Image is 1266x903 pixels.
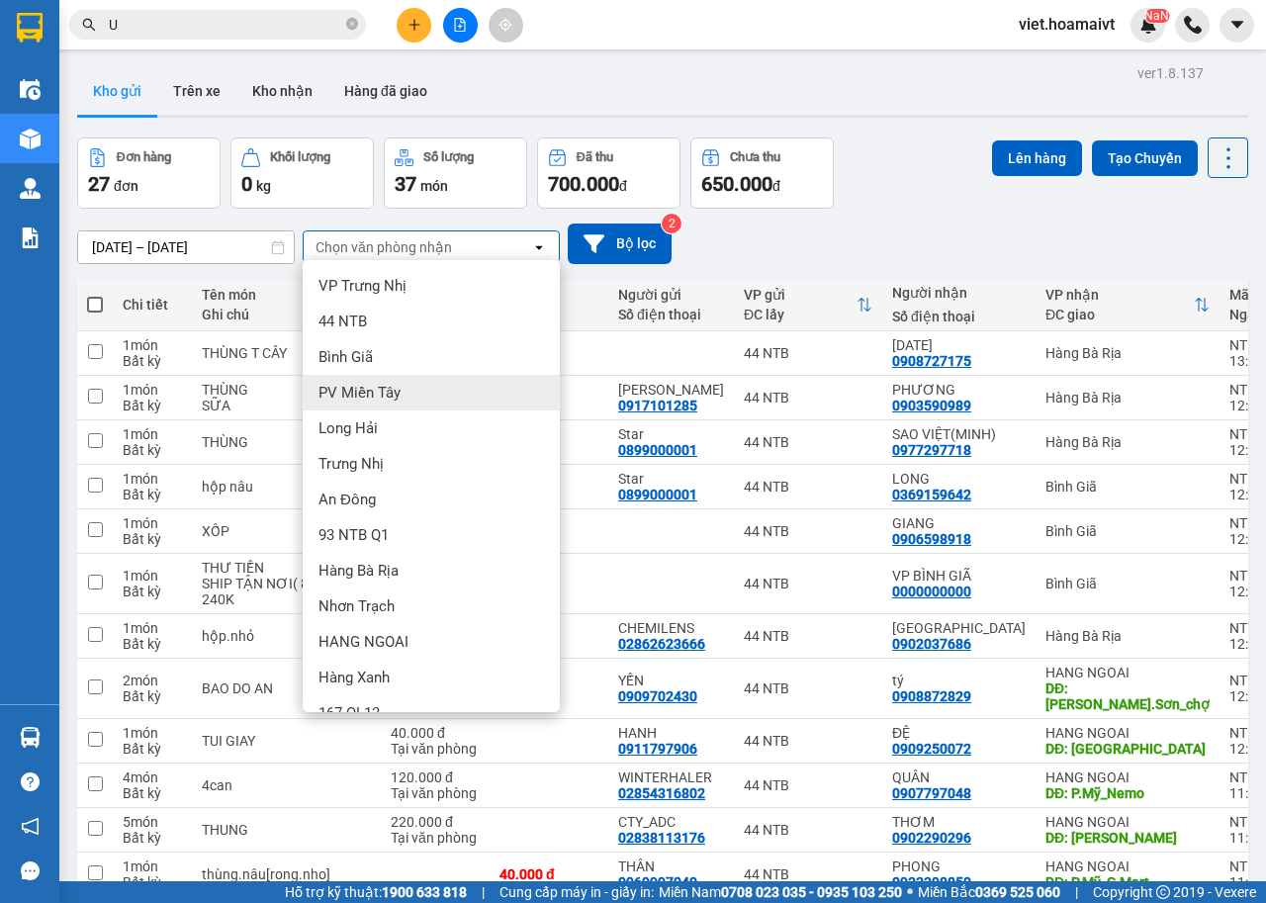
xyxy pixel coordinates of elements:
ul: Menu [303,260,560,712]
div: Bất kỳ [123,442,182,458]
span: Nhận: [169,19,217,40]
div: Hàng Bà Rịa [1045,390,1210,406]
span: kg [256,178,271,194]
div: 4can [202,777,371,793]
div: 44 NTB [17,17,155,41]
div: HANG NGOAI [1045,725,1210,741]
strong: 0369 525 060 [975,884,1060,900]
button: Kho nhận [236,67,328,115]
div: 1 món [123,858,182,874]
span: đ [772,178,780,194]
div: CHEMILENS [618,620,724,636]
span: món [420,178,448,194]
div: THÙNG T CÂY [202,345,371,361]
div: Hàng Bà Rịa [1045,434,1210,450]
div: YẾN [618,673,724,688]
span: Hàng Bà Rịa [318,561,399,581]
div: Bất kỳ [123,353,182,369]
div: 44 NTB [744,822,872,838]
span: 700.000 [548,172,619,196]
div: Bất kỳ [123,636,182,652]
div: BAO DO AN [202,680,371,696]
div: ĐC giao [1045,307,1194,322]
div: 0969997040 [618,874,697,890]
span: search [82,18,96,32]
div: 0908727175 [892,353,971,369]
div: Bất kỳ [123,584,182,599]
div: 1 món [123,382,182,398]
div: HANG NGOAI [1045,769,1210,785]
div: Chưa thu [730,150,780,164]
span: Long Hải [318,418,378,438]
button: Lên hàng [992,140,1082,176]
button: Số lượng37món [384,137,527,209]
img: warehouse-icon [20,129,41,149]
div: 1 món [123,426,182,442]
div: Người gửi [618,287,724,303]
div: Chi tiết [123,297,182,313]
button: plus [397,8,431,43]
button: Trên xe [157,67,236,115]
div: Đơn hàng [117,150,171,164]
div: 44 NTB [744,479,872,495]
div: tý [892,673,1026,688]
div: Người nhận [892,285,1026,301]
div: TUI GIAY [202,733,371,749]
div: Đã thu [577,150,613,164]
div: DĐ: Lam.Sơn_chợ [1045,680,1210,712]
th: Toggle SortBy [1036,279,1220,331]
span: đơn [114,178,138,194]
div: Tại văn phòng [391,785,480,801]
div: LONG [892,471,1026,487]
span: Hàng Xanh [318,668,390,687]
span: message [21,861,40,880]
img: solution-icon [20,227,41,248]
span: Cung cấp máy in - giấy in: [499,881,654,903]
div: Bất kỳ [123,398,182,413]
div: 120.000 đ [391,769,480,785]
div: hộp nâu [202,479,371,495]
img: warehouse-icon [20,178,41,199]
span: caret-down [1228,16,1246,34]
div: QUÂN [892,769,1026,785]
div: DĐ: P.Mỹ_Nemo [1045,785,1210,801]
div: Star [618,471,724,487]
div: THƯ TIỀN [202,560,371,576]
div: 4 món [123,769,182,785]
div: Số lượng [423,150,474,164]
div: 0907797048 [892,785,971,801]
span: PV Miền Tây [318,383,401,403]
div: ver 1.8.137 [1137,62,1204,84]
div: HANG NGOAI [1045,858,1210,874]
div: 1 món [123,725,182,741]
div: 1 món [123,620,182,636]
div: 44 NTB [744,576,872,591]
div: 0000000000 [892,584,971,599]
div: 0902290296 [892,830,971,846]
div: 220.000 đ [391,814,480,830]
div: 02838113176 [618,830,705,846]
div: hộp.nhỏ [202,628,371,644]
div: Bình Giã [1045,479,1210,495]
div: 0933398850 [892,874,971,890]
span: Trưng Nhị [318,454,384,474]
div: XỐP [202,523,371,539]
div: 44 NTB [744,680,872,696]
div: 2 món [123,673,182,688]
div: SỮA [202,398,371,413]
div: DĐ: P.Mỹ_C.Mart [1045,874,1210,890]
div: WINTERHALER [618,769,724,785]
div: SAO VIỆT(MINH) [892,426,1026,442]
sup: NaN [1144,9,1169,23]
img: icon-new-feature [1139,16,1157,34]
div: THÙNG [202,434,371,450]
span: copyright [1156,885,1170,899]
button: caret-down [1220,8,1254,43]
div: CTY_ADC [618,814,724,830]
span: ⚪️ [907,888,913,896]
div: Số điện thoại [618,307,724,322]
button: file-add [443,8,478,43]
div: 1 món [123,337,182,353]
div: 1 món [123,515,182,531]
div: DĐ: MỸ XUÂN [1045,830,1210,846]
